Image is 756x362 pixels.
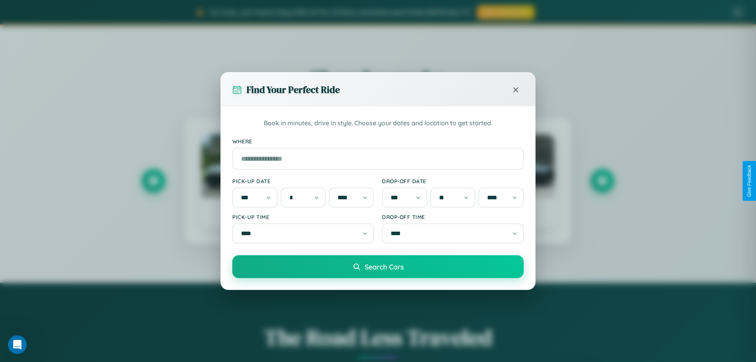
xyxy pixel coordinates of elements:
[365,262,404,271] span: Search Cars
[382,178,524,184] label: Drop-off Date
[232,178,374,184] label: Pick-up Date
[246,83,340,96] h3: Find Your Perfect Ride
[232,138,524,145] label: Where
[382,213,524,220] label: Drop-off Time
[232,213,374,220] label: Pick-up Time
[232,255,524,278] button: Search Cars
[232,118,524,128] p: Book in minutes, drive in style. Choose your dates and location to get started.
